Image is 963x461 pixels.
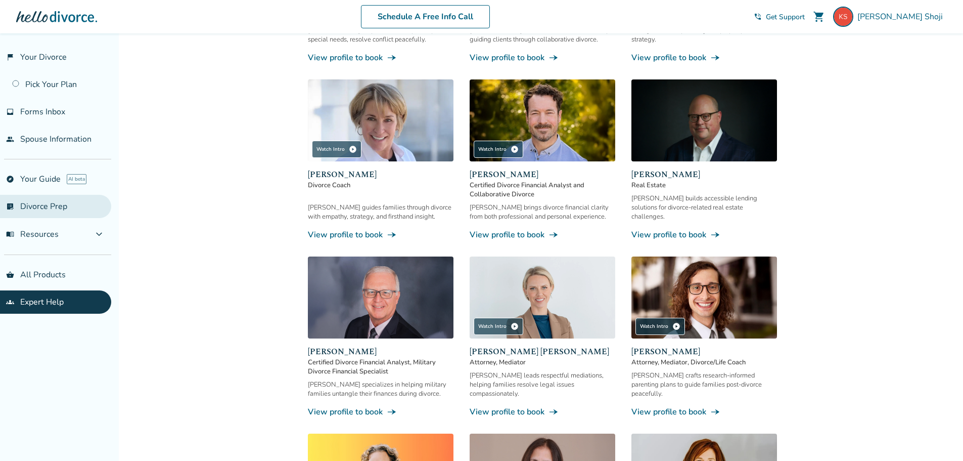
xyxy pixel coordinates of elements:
[754,12,805,22] a: phone_in_talkGet Support
[548,230,559,240] span: line_end_arrow_notch
[631,229,777,240] a: View profile to bookline_end_arrow_notch
[470,406,615,417] a: View profile to bookline_end_arrow_notch
[361,5,490,28] a: Schedule A Free Info Call
[20,106,65,117] span: Forms Inbox
[470,203,615,221] div: [PERSON_NAME] brings divorce financial clarity from both professional and personal experience.
[710,230,720,240] span: line_end_arrow_notch
[6,202,14,211] span: list_alt_check
[631,52,777,63] a: View profile to bookline_end_arrow_notch
[631,346,777,358] span: [PERSON_NAME]
[470,346,615,358] span: [PERSON_NAME] [PERSON_NAME]
[631,169,777,181] span: [PERSON_NAME]
[470,358,615,367] span: Attorney, Mediator
[308,358,453,376] span: Certified Divorce Financial Analyst, Military Divorce Financial Specialist
[548,407,559,417] span: line_end_arrow_notch
[308,203,453,221] div: [PERSON_NAME] guides families through divorce with empathy, strategy, and firsthand insight.
[387,230,397,240] span: line_end_arrow_notch
[470,371,615,398] div: [PERSON_NAME] leads respectful mediations, helping families resolve legal issues compassionately.
[470,181,615,199] span: Certified Divorce Financial Analyst and Collaborative Divorce
[470,169,615,181] span: [PERSON_NAME]
[308,346,453,358] span: [PERSON_NAME]
[6,298,14,306] span: groups
[631,257,777,339] img: Alex Glassmann
[312,141,361,158] div: Watch Intro
[710,53,720,63] span: line_end_arrow_notch
[93,228,105,240] span: expand_more
[6,229,59,240] span: Resources
[511,145,519,153] span: play_circle
[308,229,453,240] a: View profile to bookline_end_arrow_notch
[308,79,453,161] img: Kim Goodman
[470,52,615,63] a: View profile to bookline_end_arrow_notch
[766,12,805,22] span: Get Support
[308,52,453,63] a: View profile to bookline_end_arrow_notch
[6,108,14,116] span: inbox
[833,7,853,27] img: bobbysmooky@hotmail.com
[857,11,947,22] span: [PERSON_NAME] Shoji
[6,271,14,279] span: shopping_basket
[631,406,777,417] a: View profile to bookline_end_arrow_notch
[470,257,615,339] img: Melissa Wheeler Hoff
[511,322,519,330] span: play_circle
[308,380,453,398] div: [PERSON_NAME] specializes in helping military families untangle their finances during divorce.
[308,169,453,181] span: [PERSON_NAME]
[631,181,777,190] span: Real Estate
[470,229,615,240] a: View profile to bookline_end_arrow_notch
[548,53,559,63] span: line_end_arrow_notch
[308,181,453,190] span: Divorce Coach
[308,257,453,339] img: David Smith
[6,135,14,143] span: people
[6,230,14,238] span: menu_book
[474,318,523,335] div: Watch Intro
[635,318,685,335] div: Watch Intro
[6,53,14,61] span: flag_2
[474,141,523,158] div: Watch Intro
[631,79,777,161] img: Chris Freemott
[349,145,357,153] span: play_circle
[6,175,14,183] span: explore
[672,322,680,330] span: play_circle
[387,407,397,417] span: line_end_arrow_notch
[813,11,825,23] span: shopping_cart
[754,13,762,21] span: phone_in_talk
[631,194,777,221] div: [PERSON_NAME] builds accessible lending solutions for divorce-related real estate challenges.
[631,371,777,398] div: [PERSON_NAME] crafts research-informed parenting plans to guide families post-divorce peacefully.
[710,407,720,417] span: line_end_arrow_notch
[67,174,86,184] span: AI beta
[631,358,777,367] span: Attorney, Mediator, Divorce/Life Coach
[308,406,453,417] a: View profile to bookline_end_arrow_notch
[470,79,615,161] img: John Duffy
[912,412,963,461] iframe: Chat Widget
[387,53,397,63] span: line_end_arrow_notch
